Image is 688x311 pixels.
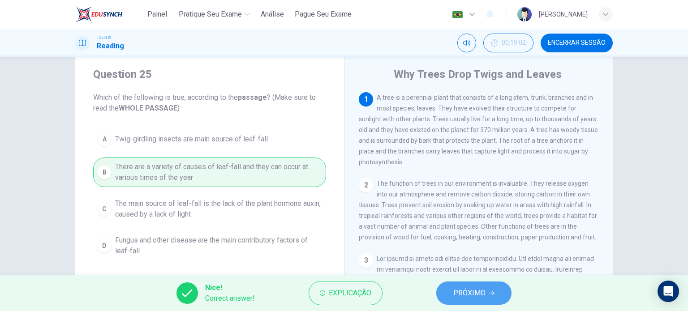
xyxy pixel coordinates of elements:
[143,6,172,22] button: Painel
[205,282,255,293] span: Nice!
[179,9,242,20] span: Pratique seu exame
[539,9,588,20] div: [PERSON_NAME]
[502,39,526,47] span: 00:19:02
[359,92,373,107] div: 1
[261,9,284,20] span: Análise
[541,34,613,52] button: Encerrar Sessão
[359,178,373,192] div: 2
[436,281,512,305] button: PRÓXIMO
[75,5,122,23] img: EduSynch logo
[119,104,177,112] b: WHOLE PASSAGE
[309,281,383,305] button: Explicação
[175,6,254,22] button: Pratique seu exame
[97,41,124,51] h1: Reading
[257,6,288,22] button: Análise
[359,253,373,268] div: 3
[453,287,486,299] span: PRÓXIMO
[93,92,326,114] span: Which of the following is true, according to the ? (Make sure to read the )
[147,9,167,20] span: Painel
[291,6,355,22] button: Pague Seu Exame
[97,34,111,41] span: TOEFL®
[394,67,562,81] h4: Why Trees Drop Twigs and Leaves
[548,39,606,47] span: Encerrar Sessão
[452,11,463,18] img: pt
[359,180,597,241] span: The function of trees in our environment is invaluable. They release oxygen into our atmosphere a...
[238,93,267,102] b: passage
[205,293,255,304] span: Correct answer!
[483,34,533,52] button: 00:19:02
[329,287,371,299] span: Explicação
[457,34,476,52] div: Silenciar
[93,67,326,81] h4: Question 25
[295,9,352,20] span: Pague Seu Exame
[517,7,532,21] img: Profile picture
[483,34,533,52] div: Esconder
[75,5,143,23] a: EduSynch logo
[658,281,679,302] div: Open Intercom Messenger
[359,94,598,166] span: A tree is a perennial plant that consists of a long stem, trunk, branches and in most species, le...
